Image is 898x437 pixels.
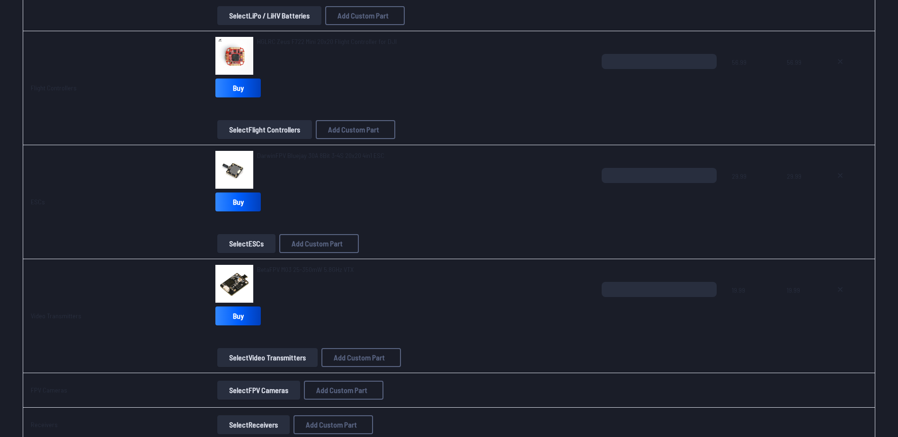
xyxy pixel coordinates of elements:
[215,234,277,253] a: SelectESCs
[257,37,397,46] a: HGLRC Zeus F722 Mini 20x20 Flight Controller for DJI
[217,348,318,367] button: SelectVideo Transmitters
[338,12,389,19] span: Add Custom Part
[316,386,367,394] span: Add Custom Part
[217,415,290,434] button: SelectReceivers
[306,421,357,428] span: Add Custom Part
[215,6,323,25] a: SelectLiPo / LiHV Batteries
[215,381,302,400] a: SelectFPV Cameras
[31,386,67,394] a: FPV Cameras
[316,120,395,139] button: Add Custom Part
[217,6,321,25] button: SelectLiPo / LiHV Batteries
[257,151,384,159] span: DarwinFPV Bluejay 30A 8Bit 3-4S 20x20 4in1 ESC
[292,240,343,247] span: Add Custom Part
[215,120,314,139] a: SelectFlight Controllers
[732,168,772,213] span: 29.99
[304,381,383,400] button: Add Custom Part
[217,234,276,253] button: SelectESCs
[257,37,397,45] span: HGLRC Zeus F722 Mini 20x20 Flight Controller for DJI
[31,420,58,428] a: Receivers
[334,354,385,361] span: Add Custom Part
[321,348,401,367] button: Add Custom Part
[787,54,813,99] span: 56.99
[257,151,384,160] a: DarwinFPV Bluejay 30A 8Bit 3-4S 20x20 4in1 ESC
[215,37,253,75] img: image
[325,6,405,25] button: Add Custom Part
[215,415,292,434] a: SelectReceivers
[215,151,253,189] img: image
[217,120,312,139] button: SelectFlight Controllers
[215,265,253,303] img: image
[328,126,379,133] span: Add Custom Part
[31,198,45,206] a: ESCs
[732,282,772,327] span: 19.99
[217,381,300,400] button: SelectFPV Cameras
[732,54,772,99] span: 56.99
[279,234,359,253] button: Add Custom Part
[293,415,373,434] button: Add Custom Part
[31,84,77,92] a: Flight Controllers
[31,312,81,320] a: Video Transmitters
[215,79,261,97] a: Buy
[215,192,261,211] a: Buy
[787,168,813,213] span: 29.99
[215,306,261,325] a: Buy
[787,282,813,327] span: 19.99
[215,348,320,367] a: SelectVideo Transmitters
[257,265,354,274] a: BetaFPV M03 25-350mW 5.8GHz VTX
